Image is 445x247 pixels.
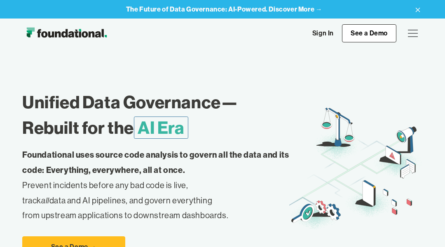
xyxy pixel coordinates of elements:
[22,25,111,42] img: Foundational Logo
[404,207,445,247] iframe: Chat Widget
[304,25,342,42] a: Sign In
[134,117,188,139] span: AI Era
[22,25,111,42] a: home
[41,195,49,205] em: all
[126,5,323,13] a: The Future of Data Governance: AI-Powered. Discover More →
[403,23,423,43] div: menu
[22,89,289,141] h1: Unified Data Governance— Rebuilt for the
[342,24,396,42] a: See a Demo
[22,149,289,175] strong: Foundational uses source code analysis to govern all the data and its code: Everything, everywher...
[22,147,289,223] p: Prevent incidents before any bad code is live, track data and AI pipelines, and govern everything...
